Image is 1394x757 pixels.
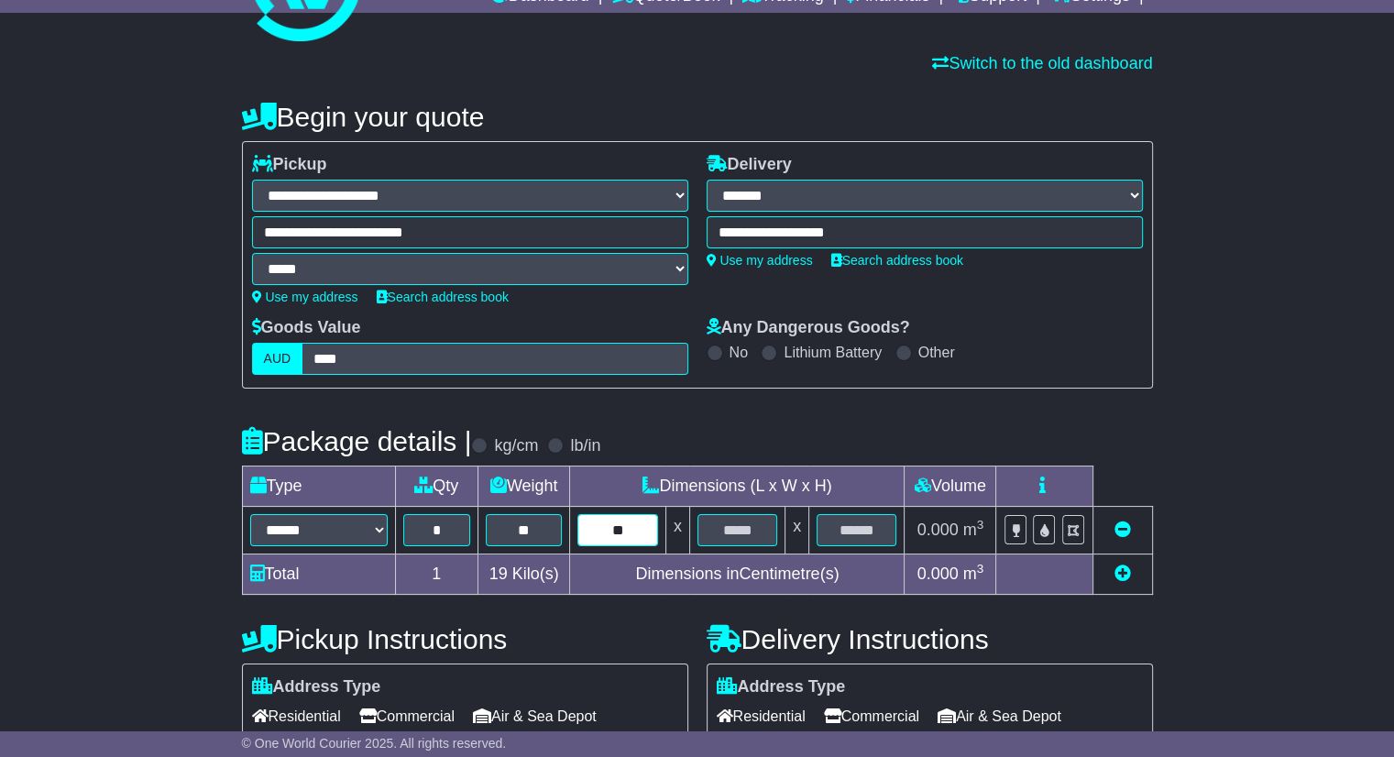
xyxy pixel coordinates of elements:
[242,466,395,507] td: Type
[242,736,507,751] span: © One World Courier 2025. All rights reserved.
[395,554,477,595] td: 1
[477,554,570,595] td: Kilo(s)
[717,677,846,697] label: Address Type
[570,436,600,456] label: lb/in
[473,702,597,730] span: Air & Sea Depot
[477,466,570,507] td: Weight
[963,565,984,583] span: m
[707,624,1153,654] h4: Delivery Instructions
[977,562,984,576] sup: 3
[1114,521,1131,539] a: Remove this item
[917,565,959,583] span: 0.000
[242,624,688,654] h4: Pickup Instructions
[252,702,341,730] span: Residential
[707,318,910,338] label: Any Dangerous Goods?
[377,290,509,304] a: Search address book
[395,466,477,507] td: Qty
[252,343,303,375] label: AUD
[252,155,327,175] label: Pickup
[730,344,748,361] label: No
[977,518,984,532] sup: 3
[918,344,955,361] label: Other
[905,466,996,507] td: Volume
[784,344,882,361] label: Lithium Battery
[252,318,361,338] label: Goods Value
[242,102,1153,132] h4: Begin your quote
[707,155,792,175] label: Delivery
[1114,565,1131,583] a: Add new item
[938,702,1061,730] span: Air & Sea Depot
[665,507,689,554] td: x
[932,54,1152,72] a: Switch to the old dashboard
[717,702,806,730] span: Residential
[252,677,381,697] label: Address Type
[252,290,358,304] a: Use my address
[917,521,959,539] span: 0.000
[785,507,809,554] td: x
[489,565,508,583] span: 19
[824,702,919,730] span: Commercial
[359,702,455,730] span: Commercial
[831,253,963,268] a: Search address book
[242,554,395,595] td: Total
[963,521,984,539] span: m
[570,554,905,595] td: Dimensions in Centimetre(s)
[242,426,472,456] h4: Package details |
[494,436,538,456] label: kg/cm
[570,466,905,507] td: Dimensions (L x W x H)
[707,253,813,268] a: Use my address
